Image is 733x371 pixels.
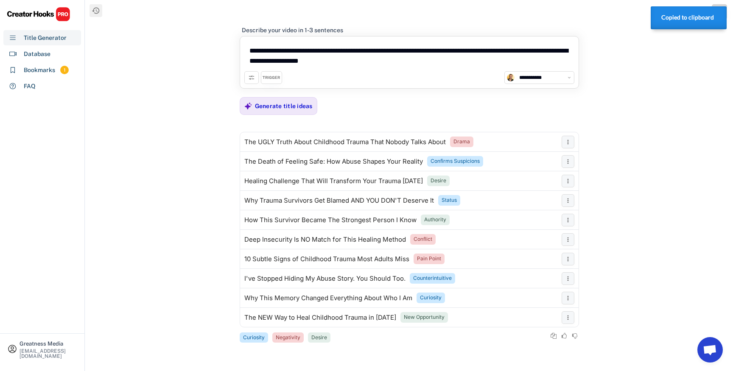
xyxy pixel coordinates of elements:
div: Title Generator [24,33,67,42]
div: The Death of Feeling Safe: How Abuse Shapes Your Reality [244,158,423,165]
strong: Copied to clipboard [661,14,714,21]
div: I've Stopped Hiding My Abuse Story. You Should Too. [244,275,406,282]
div: 1 [60,67,69,74]
div: New Opportunity [404,314,445,321]
div: Describe your video in 1-3 sentences [242,26,343,34]
div: Database [24,50,50,59]
div: Why Trauma Survivors Get Blamed AND YOU DON'T Deserve It [244,197,434,204]
div: Authority [424,216,446,223]
img: channels4_profile.jpg [507,74,515,81]
div: Desire [311,334,327,341]
div: Curiosity [243,334,265,341]
div: 10 Subtle Signs of Childhood Trauma Most Adults Miss [244,256,409,262]
img: CHPRO%20Logo.svg [7,7,70,22]
div: Deep Insecurity Is NO Match for This Healing Method [244,236,406,243]
div: Desire [431,177,446,184]
div: [EMAIL_ADDRESS][DOMAIN_NAME] [20,349,77,359]
div: Counterintuitive [413,275,452,282]
div: Confirms Suspicions [431,158,480,165]
div: Pain Point [417,255,441,262]
div: Why This Memory Changed Everything About Who I Am [244,295,412,301]
div: Greatness Media [20,341,77,346]
div: Drama [453,138,470,145]
div: Generate title ideas [255,102,313,110]
a: Open chat [697,337,723,363]
div: Negativity [276,334,300,341]
div: How This Survivor Became The Strongest Person I Know [244,217,417,223]
div: The NEW Way to Heal Childhood Trauma in [DATE] [244,314,396,321]
div: Curiosity [420,294,442,301]
div: The UGLY Truth About Childhood Trauma That Nobody Talks About [244,139,446,145]
div: Bookmarks [24,66,55,75]
div: FAQ [24,82,36,91]
div: Conflict [414,236,432,243]
div: Healing Challenge That Will Transform Your Trauma [DATE] [244,178,423,184]
div: TRIGGER [263,75,280,81]
div: Status [442,197,457,204]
